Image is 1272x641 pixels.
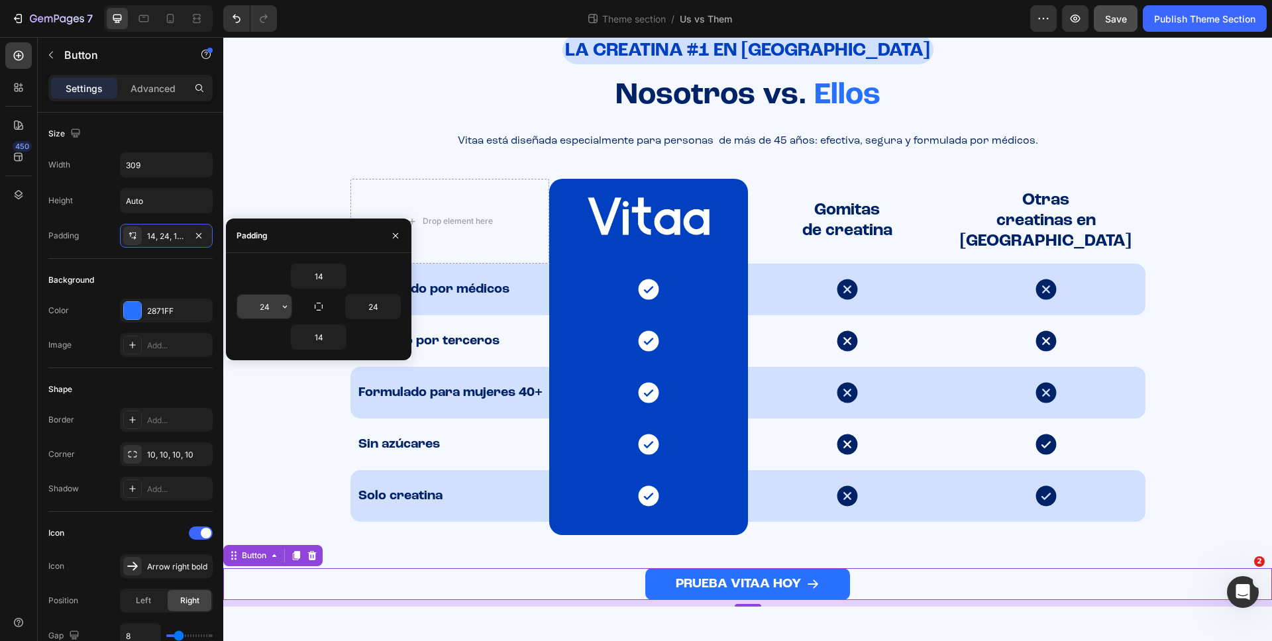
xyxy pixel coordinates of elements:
span: 2 [1254,556,1265,567]
div: Icon [48,527,64,539]
div: Arrow right bold [147,561,209,573]
span: creatinas en [GEOGRAPHIC_DATA] [737,175,908,213]
strong: Gomitas [591,165,657,181]
div: Shadow [48,483,79,495]
div: Corner [48,448,75,460]
div: Shape [48,383,72,395]
strong: Formulado por médicos [135,246,286,259]
div: Size [48,125,83,143]
span: Right [180,595,199,607]
p: Settings [66,81,103,95]
p: Advanced [131,81,176,95]
span: Otras [799,155,846,172]
div: Padding [237,230,268,242]
div: Height [48,195,73,207]
button: Save [1094,5,1138,32]
div: Border [48,414,74,426]
input: Auto [291,264,346,288]
input: Auto [346,295,400,319]
span: Theme section [600,12,668,26]
button: 7 [5,5,99,32]
div: Add... [147,340,209,352]
span: / [671,12,674,26]
strong: Solo creatina [135,452,219,466]
div: Rich Text Editor. Editing area: main [525,162,723,206]
div: Image [48,339,72,351]
span: PRUEBA VITAA HOY [452,540,578,554]
button: Publish Theme Section [1143,5,1267,32]
strong: de creatina [579,185,669,202]
strong: Nosotros vs. [392,43,584,74]
div: Add... [147,415,209,426]
span: Left [136,595,151,607]
div: Undo/Redo [223,5,277,32]
input: Auto [121,189,212,213]
div: 2871FF [147,305,209,317]
input: Auto [291,325,346,349]
div: Icon [48,560,64,572]
div: Position [48,595,78,607]
div: Width [48,159,70,171]
strong: Probado por terceros [135,297,276,311]
img: gempages_585662392310956861-01d50c37-eb6e-492d-ad87-521a4e34cc84.jpg [326,142,525,227]
span: Vitaa está diseñada especialmente para personas de más de 45 años: efectiva, segura y formulada p... [235,99,815,109]
div: Padding [48,230,79,242]
div: Button [16,513,46,524]
strong: Ellos [591,43,657,74]
div: Drop element here [199,179,270,189]
strong: Sin azúcares [135,401,217,414]
span: Save [1105,13,1127,25]
iframe: Intercom live chat [1227,576,1259,608]
div: 10, 10, 10, 10 [147,449,209,461]
iframe: Design area [223,37,1272,641]
p: 7 [87,11,93,26]
div: Color [48,305,69,317]
span: Us vs Them [680,12,732,26]
div: Publish Theme Section [1154,12,1255,26]
p: Button [64,47,177,63]
div: 14, 24, 14, 24 [147,230,185,242]
input: Auto [121,153,212,177]
div: 450 [13,141,32,152]
strong: Formulado para mujeres 40+ [135,349,319,362]
div: Background [48,274,94,286]
input: Auto [237,295,291,319]
button: <p><span style="font-size:20px;">PRUEBA VITAA HOY</span></p> [422,531,627,563]
div: Add... [147,483,209,495]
